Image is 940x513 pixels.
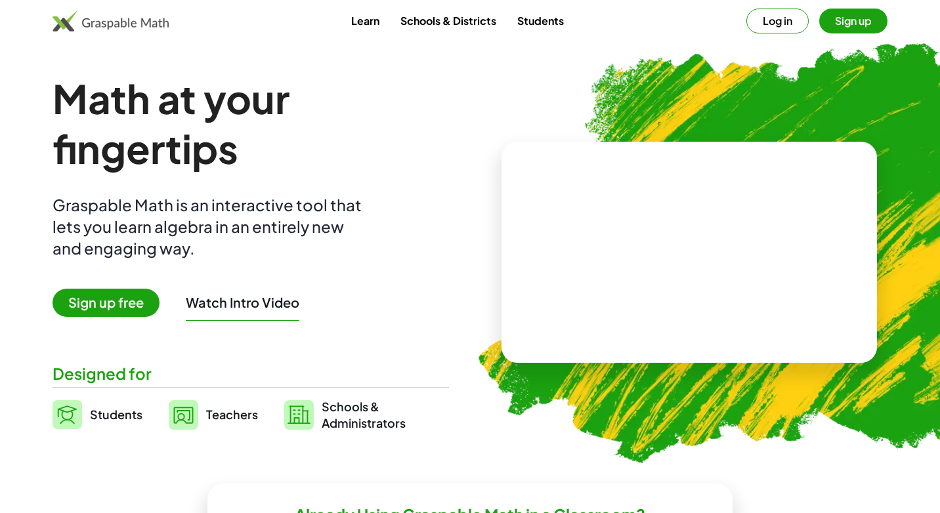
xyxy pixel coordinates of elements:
[507,9,574,33] a: Students
[591,203,788,302] video: What is this? This is dynamic math notation. Dynamic math notation plays a central role in how Gr...
[390,9,507,33] a: Schools & Districts
[90,407,142,422] span: Students
[341,9,390,33] a: Learn
[53,73,449,173] h1: Math at your fingertips
[284,400,314,430] img: svg%3e
[206,407,258,422] span: Teachers
[186,294,299,311] button: Watch Intro Video
[169,400,198,430] img: svg%3e
[53,194,368,259] div: Graspable Math is an interactive tool that lets you learn algebra in an entirely new and engaging...
[169,398,258,431] a: Teachers
[53,289,160,317] span: Sign up free
[819,9,887,33] button: Sign up
[53,363,449,384] div: Designed for
[284,398,406,431] a: Schools &Administrators
[746,9,809,33] button: Log in
[53,398,142,431] a: Students
[53,400,82,429] img: svg%3e
[322,398,406,431] span: Schools & Administrators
